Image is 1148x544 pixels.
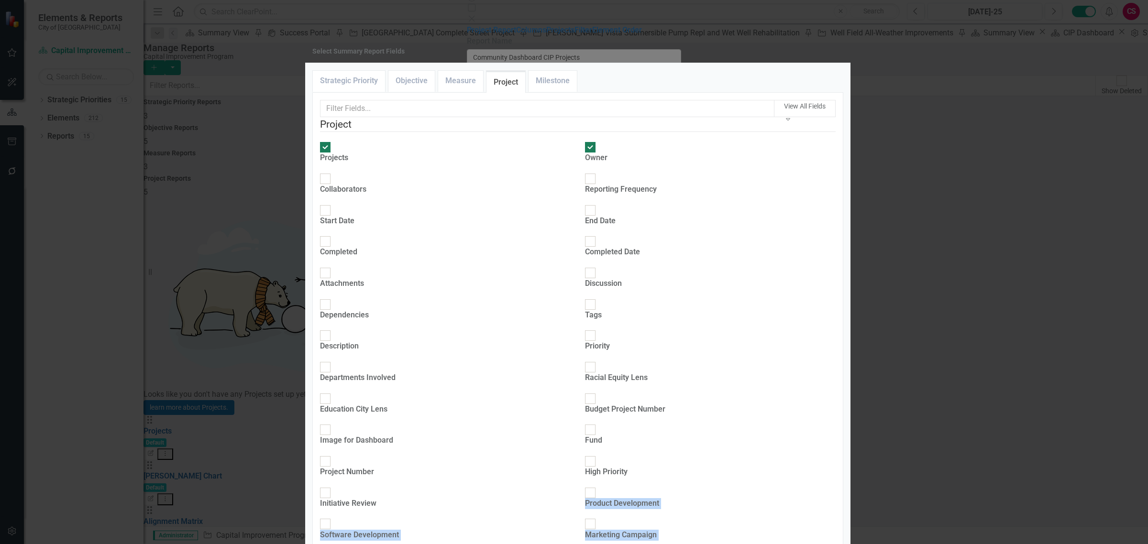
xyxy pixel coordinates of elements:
div: Owner [585,152,607,163]
div: High Priority [585,467,628,478]
div: Project Number [320,467,374,478]
div: Discussion [585,278,622,289]
div: Product Development [585,498,659,509]
div: Completed [320,247,357,258]
div: Select Summary Report Fields [312,48,405,55]
div: Initiative Review [320,498,376,509]
div: Reporting Frequency [585,184,657,195]
div: Departments Involved [320,372,396,383]
div: Education City Lens [320,404,387,415]
div: Attachments [320,278,364,289]
legend: Project [320,117,836,132]
div: Tags [585,310,602,321]
a: Project [486,72,525,93]
a: Strategic Priority [313,71,385,91]
div: Image for Dashboard [320,435,393,446]
div: Start Date [320,216,354,227]
div: Racial Equity Lens [585,372,648,383]
a: Measure [438,71,483,91]
div: Collaborators [320,184,366,195]
a: Objective [388,71,435,91]
div: End Date [585,216,616,227]
div: Fund [585,435,602,446]
div: Dependencies [320,310,369,321]
div: Projects [320,152,348,163]
input: Filter Fields... [320,100,774,118]
div: Description [320,341,359,352]
div: View All Fields [784,101,826,111]
div: Software Development [320,530,399,541]
div: Marketing Campaign [585,530,657,541]
div: Budget Project Number [585,404,665,415]
a: Milestone [529,71,577,91]
div: Completed Date [585,247,640,258]
div: Priority [585,341,610,352]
